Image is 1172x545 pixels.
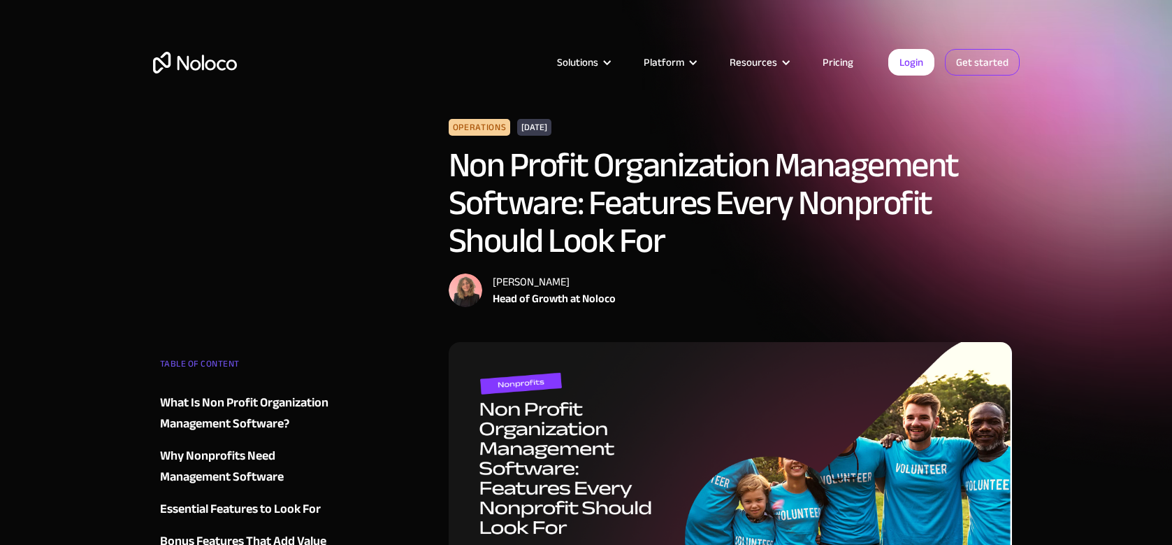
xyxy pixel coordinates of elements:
a: Login [888,49,934,76]
div: Head of Growth at Noloco [493,290,616,307]
div: Platform [644,53,684,71]
a: Essential Features to Look For [160,499,329,520]
a: home [153,52,237,73]
div: Solutions [557,53,598,71]
a: What Is Non Profit Organization Management Software? [160,392,329,434]
div: Resources [730,53,777,71]
div: Essential Features to Look For [160,499,321,520]
div: TABLE OF CONTENT [160,353,329,381]
div: Solutions [540,53,626,71]
a: Why Nonprofits Need Management Software [160,446,329,488]
h1: Non Profit Organization Management Software: Features Every Nonprofit Should Look For [449,146,1013,260]
a: Pricing [805,53,871,71]
div: Platform [626,53,712,71]
a: Get started [945,49,1020,76]
div: [PERSON_NAME] [493,274,616,290]
div: Resources [712,53,805,71]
